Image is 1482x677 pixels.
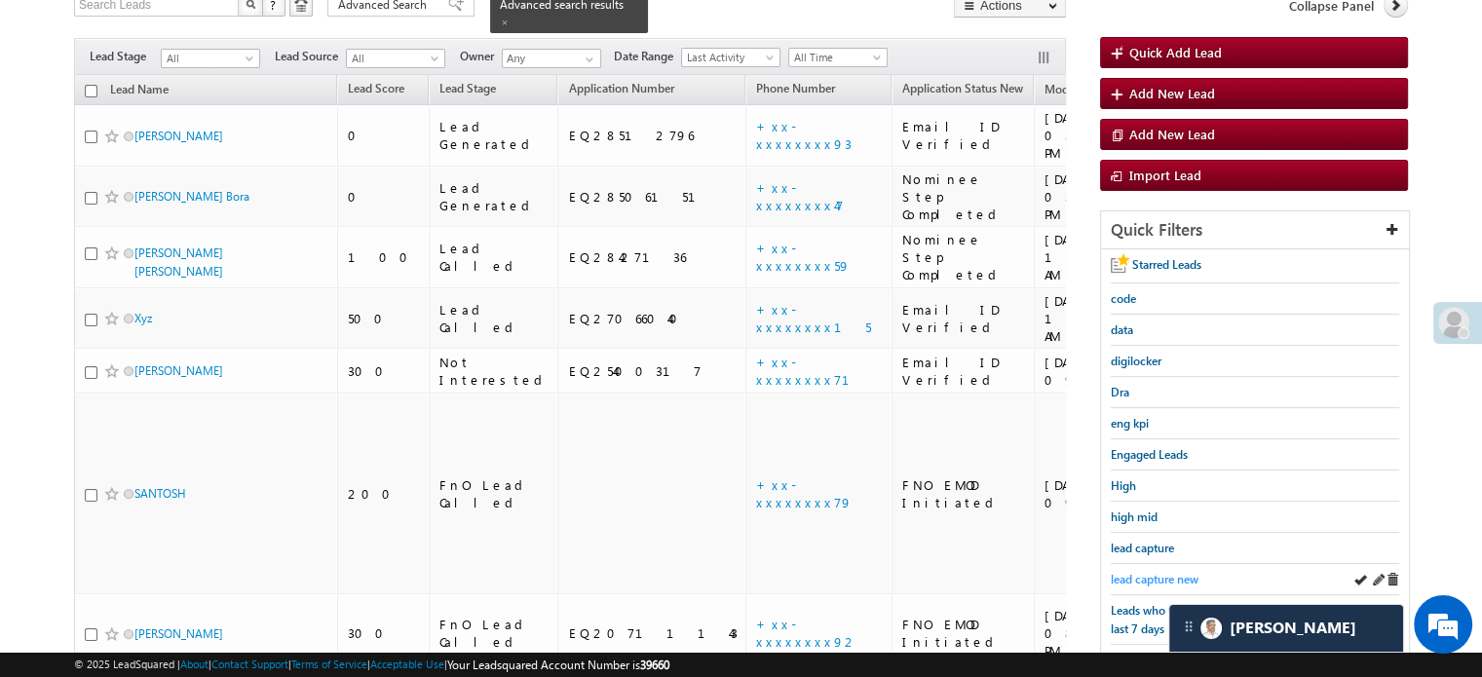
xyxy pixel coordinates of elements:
[134,245,223,279] a: [PERSON_NAME] [PERSON_NAME]
[1111,354,1161,368] span: digilocker
[134,363,223,378] a: [PERSON_NAME]
[1035,78,1138,103] a: Modified On (sorted descending)
[439,354,550,389] div: Not Interested
[568,310,737,327] div: EQ27066040
[1200,618,1222,639] img: Carter
[568,127,737,144] div: EQ28512796
[1129,167,1201,183] span: Import Lead
[1111,509,1158,524] span: high mid
[902,170,1025,223] div: Nominee Step Completed
[1045,354,1143,389] div: [DATE] 09:36 AM
[348,127,420,144] div: 0
[681,48,780,67] a: Last Activity
[180,658,209,670] a: About
[568,624,737,642] div: EQ20711143
[1111,603,1275,636] span: Leads who visited website in the last 7 days
[1111,572,1198,586] span: lead capture new
[1111,478,1136,493] span: High
[439,179,550,214] div: Lead Generated
[788,48,888,67] a: All Time
[134,189,249,204] a: [PERSON_NAME] Bora
[211,658,288,670] a: Contact Support
[439,118,550,153] div: Lead Generated
[1111,416,1149,431] span: eng kpi
[320,10,366,56] div: Minimize live chat window
[348,188,420,206] div: 0
[756,118,852,152] a: +xx-xxxxxxxx93
[1132,257,1201,272] span: Starred Leads
[682,49,775,66] span: Last Activity
[568,81,673,95] span: Application Number
[902,231,1025,283] div: Nominee Step Completed
[893,78,1033,103] a: Application Status New
[575,50,599,69] a: Show All Items
[100,79,178,104] a: Lead Name
[1111,385,1129,399] span: Dra
[1111,291,1136,306] span: code
[370,658,444,670] a: Acceptable Use
[568,248,737,266] div: EQ28427136
[902,476,1025,511] div: FNO EMOD Initiated
[347,50,439,67] span: All
[265,530,354,556] em: Start Chat
[502,49,601,68] input: Type to Search
[1045,109,1143,162] div: [DATE] 03:10 PM
[439,301,550,336] div: Lead Called
[291,658,367,670] a: Terms of Service
[902,616,1025,651] div: FNO EMOD Initiated
[1111,541,1174,555] span: lead capture
[348,248,420,266] div: 100
[348,310,420,327] div: 500
[1168,604,1404,653] div: carter-dragCarter[PERSON_NAME]
[1101,211,1409,249] div: Quick Filters
[430,78,506,103] a: Lead Stage
[1111,322,1133,337] span: data
[1045,231,1143,283] div: [DATE] 10:39 AM
[460,48,502,65] span: Owner
[447,658,669,672] span: Your Leadsquared Account Number is
[902,301,1025,336] div: Email ID Verified
[346,49,445,68] a: All
[134,626,223,641] a: [PERSON_NAME]
[902,354,1025,389] div: Email ID Verified
[25,180,356,513] textarea: Type your message and hit 'Enter'
[640,658,669,672] span: 39660
[348,362,420,380] div: 300
[439,240,550,275] div: Lead Called
[134,129,223,143] a: [PERSON_NAME]
[1230,619,1356,637] span: Carter
[756,179,844,213] a: +xx-xxxxxxxx47
[74,656,669,674] span: © 2025 LeadSquared | | | | |
[439,616,550,651] div: FnO Lead Called
[134,311,152,325] a: Xyz
[756,476,853,510] a: +xx-xxxxxxxx79
[162,50,254,67] span: All
[439,476,550,511] div: FnO Lead Called
[746,78,845,103] a: Phone Number
[348,81,404,95] span: Lead Score
[90,48,161,65] span: Lead Stage
[902,118,1025,153] div: Email ID Verified
[348,485,420,503] div: 200
[558,78,683,103] a: Application Number
[338,78,414,103] a: Lead Score
[439,81,496,95] span: Lead Stage
[1181,619,1197,634] img: carter-drag
[275,48,346,65] span: Lead Source
[1129,85,1215,101] span: Add New Lead
[568,188,737,206] div: EQ28506151
[1129,44,1222,60] span: Quick Add Lead
[756,354,873,388] a: +xx-xxxxxxxx71
[1045,292,1143,345] div: [DATE] 11:26 AM
[1045,82,1110,96] span: Modified On
[101,102,327,128] div: Chat with us now
[1045,476,1143,511] div: [DATE] 09:26 AM
[756,301,871,335] a: +xx-xxxxxxxx15
[348,624,420,642] div: 300
[1045,170,1143,223] div: [DATE] 03:10 PM
[85,85,97,97] input: Check all records
[33,102,82,128] img: d_60004797649_company_0_60004797649
[789,49,882,66] span: All Time
[1045,607,1143,659] div: [DATE] 08:18 PM
[1129,126,1215,142] span: Add New Lead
